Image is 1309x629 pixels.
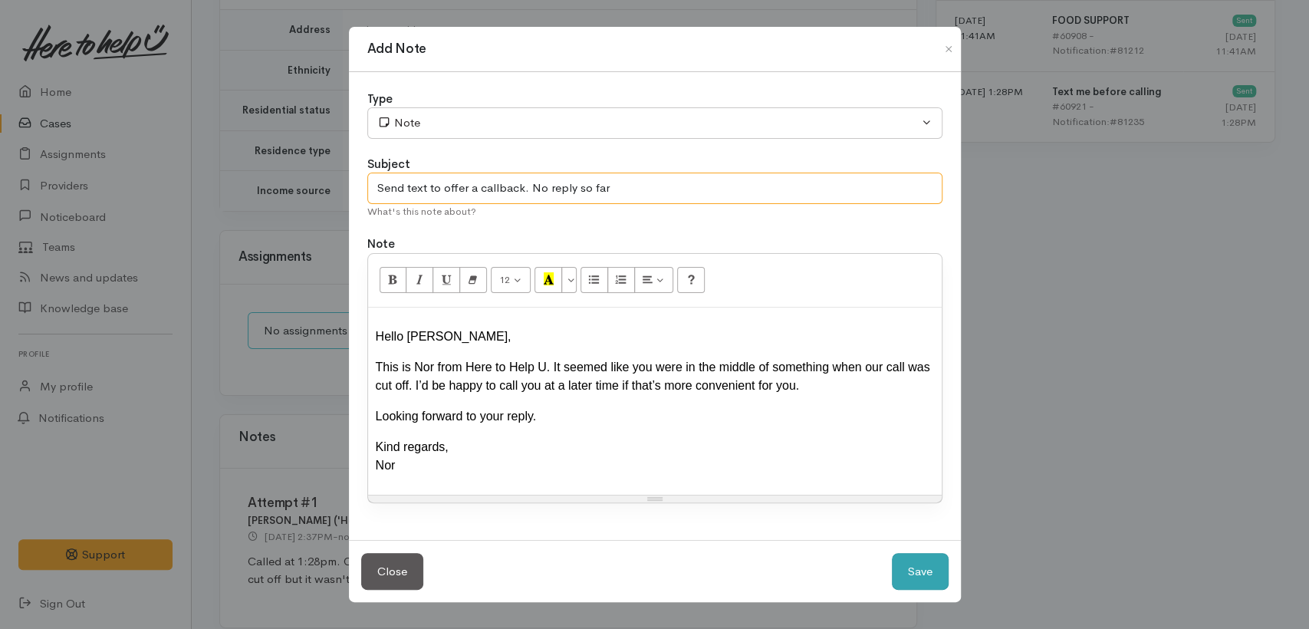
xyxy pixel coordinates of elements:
[534,267,562,293] button: Recent Color
[459,267,487,293] button: Remove Font Style (CTRL+\)
[376,438,934,475] div: Kind regards, Nor
[367,156,410,173] label: Subject
[936,40,961,58] button: Close
[367,39,426,59] h1: Add Note
[677,267,705,293] button: Help
[499,273,510,286] span: 12
[367,107,942,139] button: Note
[607,267,635,293] button: Ordered list (CTRL+SHIFT+NUM8)
[432,267,460,293] button: Underline (CTRL+U)
[377,114,919,132] div: Note
[406,267,433,293] button: Italic (CTRL+I)
[367,204,942,219] div: What's this note about?
[491,267,531,293] button: Font Size
[380,267,407,293] button: Bold (CTRL+B)
[634,267,674,293] button: Paragraph
[561,267,577,293] button: More Color
[580,267,608,293] button: Unordered list (CTRL+SHIFT+NUM7)
[376,407,934,426] div: Looking forward to your reply.
[376,328,934,346] div: Hello [PERSON_NAME],
[368,496,942,502] div: Resize
[376,358,934,395] div: This is Nor from Here to Help U. It seemed like you were in the middle of something when our call...
[892,553,949,591] button: Save
[367,91,393,108] label: Type
[361,553,423,591] button: Close
[367,235,395,253] label: Note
